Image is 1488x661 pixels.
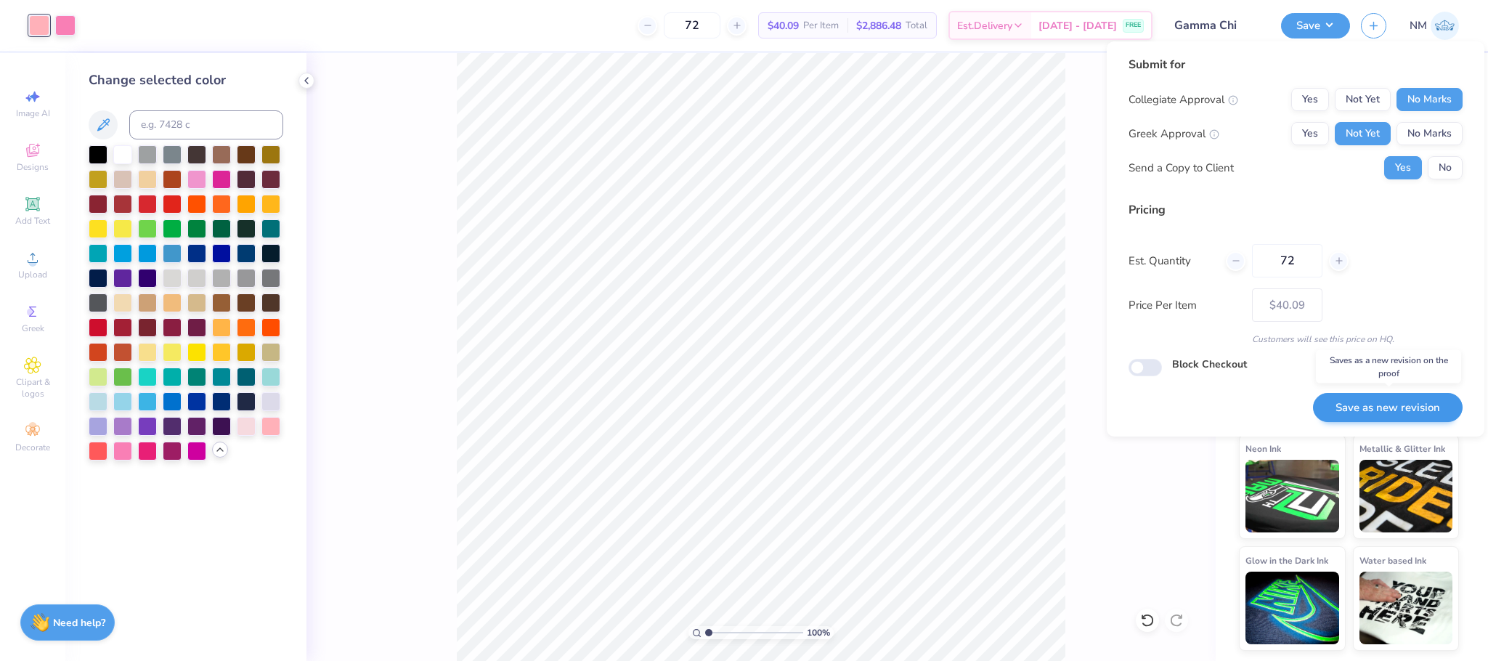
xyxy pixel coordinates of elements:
input: Untitled Design [1163,11,1270,40]
button: Yes [1384,156,1422,179]
button: Not Yet [1335,88,1391,111]
div: Saves as a new revision on the proof [1316,350,1461,384]
a: NM [1410,12,1459,40]
span: Water based Ink [1359,553,1426,568]
div: Pricing [1129,201,1463,219]
span: NM [1410,17,1427,34]
img: Neon Ink [1245,460,1339,532]
div: Change selected color [89,70,283,90]
button: No [1428,156,1463,179]
span: Per Item [803,18,839,33]
button: Yes [1291,122,1329,145]
span: $40.09 [768,18,799,33]
img: Glow in the Dark Ink [1245,572,1339,644]
div: Send a Copy to Client [1129,160,1234,177]
input: e.g. 7428 c [129,110,283,139]
div: Customers will see this price on HQ. [1129,333,1463,346]
img: Metallic & Glitter Ink [1359,460,1453,532]
button: Save [1281,13,1350,38]
div: Submit for [1129,56,1463,73]
span: FREE [1126,20,1141,31]
span: Neon Ink [1245,441,1281,456]
button: No Marks [1396,122,1463,145]
label: Est. Quantity [1129,253,1215,269]
span: Decorate [15,442,50,453]
span: Total [906,18,927,33]
span: 100 % [807,626,830,639]
input: – – [664,12,720,38]
div: Greek Approval [1129,126,1219,142]
img: Naina Mehta [1431,12,1459,40]
span: Greek [22,323,44,334]
img: Water based Ink [1359,572,1453,644]
span: Metallic & Glitter Ink [1359,441,1445,456]
button: Save as new revision [1313,393,1463,423]
span: [DATE] - [DATE] [1038,18,1117,33]
span: Image AI [16,108,50,119]
button: Yes [1291,88,1329,111]
button: No Marks [1396,88,1463,111]
span: $2,886.48 [856,18,901,33]
span: Designs [17,161,49,173]
span: Clipart & logos [7,376,58,400]
span: Est. Delivery [957,18,1012,33]
strong: Need help? [53,616,105,630]
input: – – [1252,244,1322,277]
div: Collegiate Approval [1129,92,1238,108]
button: Not Yet [1335,122,1391,145]
span: Upload [18,269,47,280]
label: Price Per Item [1129,297,1241,314]
label: Block Checkout [1172,357,1247,372]
span: Glow in the Dark Ink [1245,553,1328,568]
span: Add Text [15,215,50,227]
